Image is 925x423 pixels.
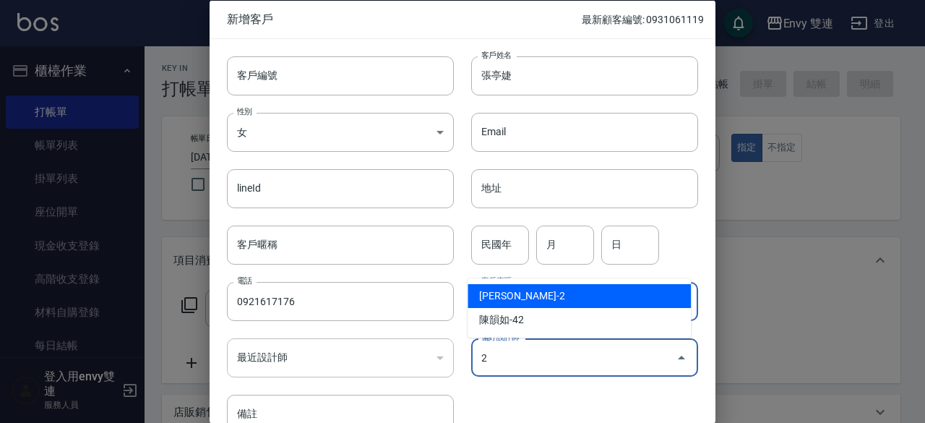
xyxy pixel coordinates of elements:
div: 女 [227,112,454,151]
label: 客戶來源 [481,275,512,286]
label: 性別 [237,106,252,116]
p: 最新顧客編號: 0931061119 [582,12,704,27]
label: 客戶姓名 [481,49,512,60]
li: [PERSON_NAME]-2 [468,284,691,308]
span: 新增客戶 [227,12,582,26]
li: 陳韻如-42 [468,308,691,332]
button: Close [670,346,693,369]
label: 電話 [237,275,252,286]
